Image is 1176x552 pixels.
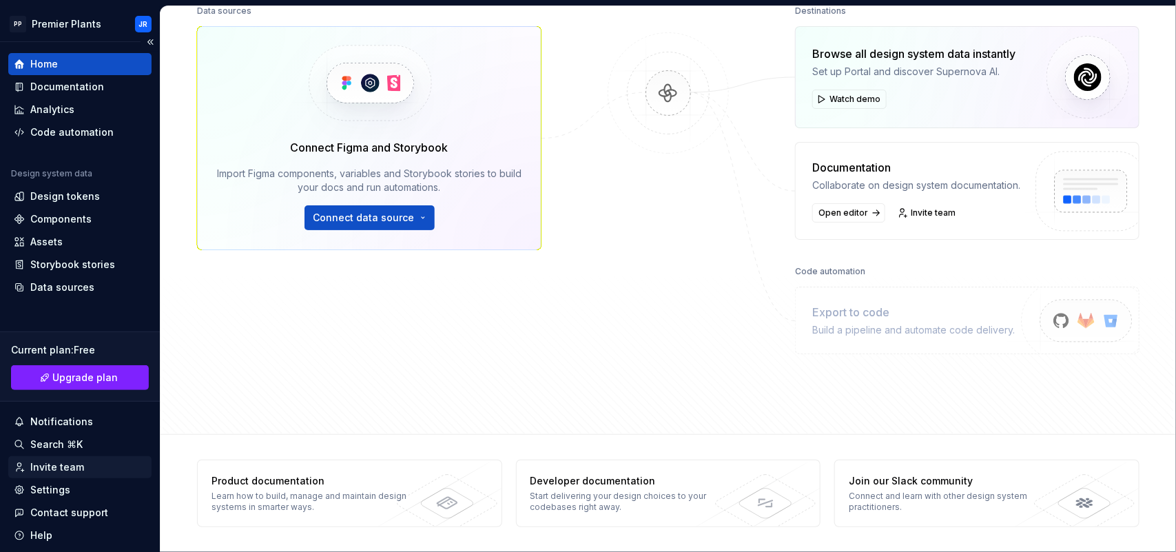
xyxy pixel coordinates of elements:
button: Help [8,524,152,546]
div: Documentation [30,80,104,94]
a: Product documentationLearn how to build, manage and maintain design systems in smarter ways. [197,460,502,527]
div: Learn how to build, manage and maintain design systems in smarter ways. [212,491,412,513]
div: Browse all design system data instantly [812,45,1015,62]
div: Set up Portal and discover Supernova AI. [812,65,1015,79]
a: Analytics [8,99,152,121]
div: Code automation [30,125,114,139]
div: Data sources [197,1,251,21]
div: Collaborate on design system documentation. [812,178,1020,192]
div: Current plan : Free [11,343,149,357]
div: Product documentation [212,474,412,488]
a: Code automation [8,121,152,143]
button: Notifications [8,411,152,433]
div: Connect and learn with other design system practitioners. [849,491,1049,513]
a: Home [8,53,152,75]
div: Analytics [30,103,74,116]
a: Assets [8,231,152,253]
a: Invite team [894,203,962,223]
div: Assets [30,235,63,249]
div: Design system data [11,168,92,179]
div: Join our Slack community [849,474,1049,488]
a: Open editor [812,203,885,223]
div: Components [30,212,92,226]
div: PP [10,16,26,32]
span: Watch demo [829,94,880,105]
button: Watch demo [812,90,887,109]
span: Connect data source [313,211,415,225]
a: Documentation [8,76,152,98]
button: Collapse sidebar [141,32,160,52]
div: Export to code [812,304,1015,320]
div: Settings [30,483,70,497]
a: Design tokens [8,185,152,207]
a: Data sources [8,276,152,298]
a: Components [8,208,152,230]
div: Start delivering your design choices to your codebases right away. [530,491,731,513]
button: Connect data source [305,205,435,230]
a: Settings [8,479,152,501]
div: JR [139,19,148,30]
div: Import Figma components, variables and Storybook stories to build your docs and run automations. [217,167,522,194]
div: Developer documentation [530,474,731,488]
a: Developer documentationStart delivering your design choices to your codebases right away. [516,460,821,527]
button: Search ⌘K [8,433,152,456]
div: Destinations [795,1,846,21]
span: Open editor [818,207,868,218]
div: Home [30,57,58,71]
div: Help [30,529,52,542]
div: Design tokens [30,190,100,203]
a: Invite team [8,456,152,478]
div: Premier Plants [32,17,101,31]
div: Build a pipeline and automate code delivery. [812,323,1015,337]
a: Upgrade plan [11,365,149,390]
button: Contact support [8,502,152,524]
span: Invite team [911,207,956,218]
div: Search ⌘K [30,438,83,451]
div: Data sources [30,280,94,294]
div: Storybook stories [30,258,115,272]
div: Documentation [812,159,1020,176]
a: Storybook stories [8,254,152,276]
span: Upgrade plan [53,371,118,385]
div: Connect Figma and Storybook [291,139,448,156]
div: Contact support [30,506,108,520]
div: Code automation [795,262,865,281]
button: PPPremier PlantsJR [3,9,157,39]
div: Notifications [30,415,93,429]
div: Invite team [30,460,84,474]
a: Join our Slack communityConnect and learn with other design system practitioners. [834,460,1139,527]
